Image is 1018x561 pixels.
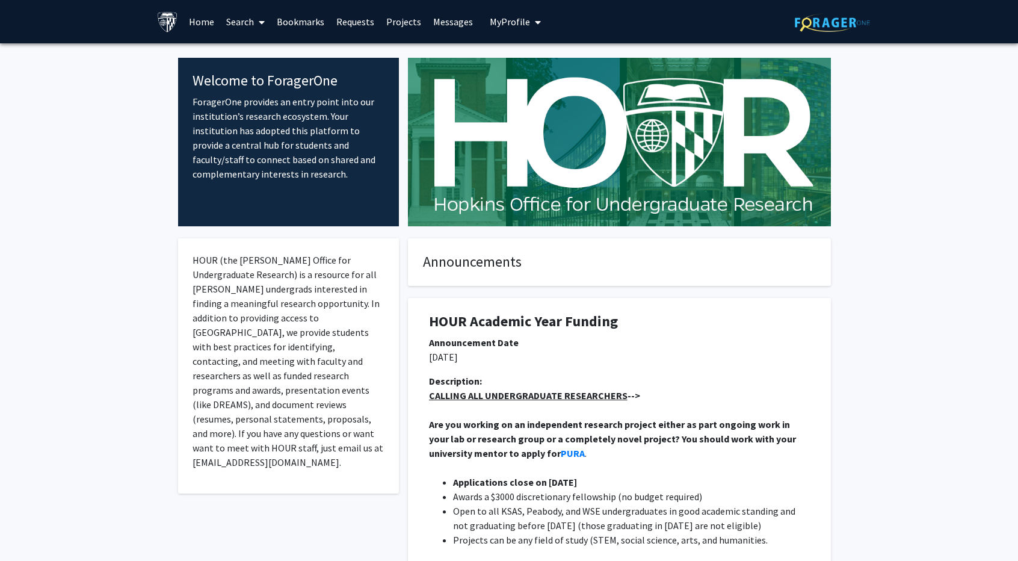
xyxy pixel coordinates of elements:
li: Open to all KSAS, Peabody, and WSE undergraduates in good academic standing and not graduating be... [453,504,810,533]
iframe: Chat [9,507,51,552]
img: Johns Hopkins University Logo [157,11,178,33]
p: ForagerOne provides an entry point into our institution’s research ecosystem. Your institution ha... [193,95,384,181]
a: Home [183,1,220,43]
a: Bookmarks [271,1,330,43]
div: Description: [429,374,810,388]
h4: Welcome to ForagerOne [193,72,384,90]
u: CALLING ALL UNDERGRADUATE RESEARCHERS [429,389,628,401]
li: Awards a $3000 discretionary fellowship (no budget required) [453,489,810,504]
h1: HOUR Academic Year Funding [429,313,810,330]
p: [DATE] [429,350,810,364]
span: My Profile [490,16,530,28]
strong: Are you working on an independent research project either as part ongoing work in your lab or res... [429,418,798,459]
a: Projects [380,1,427,43]
a: Search [220,1,271,43]
p: . [429,417,810,460]
img: Cover Image [408,58,831,226]
div: Announcement Date [429,335,810,350]
img: ForagerOne Logo [795,13,870,32]
strong: --> [429,389,640,401]
p: HOUR (the [PERSON_NAME] Office for Undergraduate Research) is a resource for all [PERSON_NAME] un... [193,253,384,470]
li: Projects can be any field of study (STEM, social science, arts, and humanities. [453,533,810,547]
h4: Announcements [423,253,816,271]
a: Messages [427,1,479,43]
a: Requests [330,1,380,43]
strong: Applications close on [DATE] [453,476,577,488]
a: PURA [561,447,585,459]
